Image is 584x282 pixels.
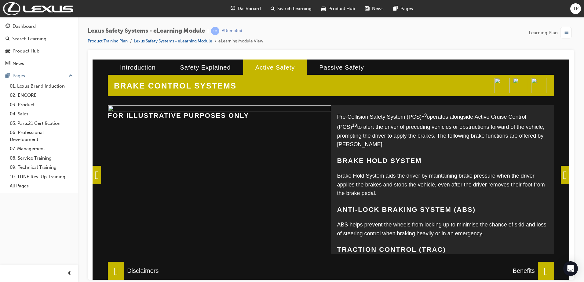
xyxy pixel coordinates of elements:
a: 03. Product [7,100,75,110]
span: Search Learning [277,5,312,12]
sup: 19 [329,53,334,58]
span: pages-icon [393,5,398,13]
a: Product Training Plan [88,38,128,44]
div: Product Hub [13,48,39,55]
a: Lexus Safety Systems - eLearning Module [134,38,212,44]
span: News [372,5,384,12]
a: 07. Management [7,144,75,154]
span: car-icon [5,49,10,54]
span: TP [573,5,579,12]
a: 02. ENCORE [7,91,75,100]
span: Dashboard [238,5,261,12]
a: 08. Service Training [7,154,75,163]
a: Product Hub [2,45,75,57]
h3: Brake Hold System [245,97,456,106]
h3: Traction Control (TRAC) [245,186,456,195]
a: search-iconSearch Learning [266,2,316,15]
span: up-icon [69,72,73,80]
div: Dashboard [13,23,36,30]
a: guage-iconDashboard [226,2,266,15]
h2: BRAKE CONTROL SYSTEMS [15,15,150,38]
span: list-icon [564,29,568,37]
span: Lexus Safety Systems - eLearning Module [88,27,205,34]
span: car-icon [321,5,326,13]
h3: For illustrative purposes only [15,52,239,61]
div: Attempted [222,28,242,34]
a: News [2,58,75,69]
p: Brake Hold System aids the driver by maintaining brake pressure when the driver applies the brake... [245,112,456,138]
a: news-iconNews [360,2,389,15]
button: Pages [2,70,75,81]
a: pages-iconPages [389,2,418,15]
a: 10. TUNE Rev-Up Training [7,172,75,182]
div: Disclaimers [31,206,69,216]
p: Pre-Collision Safety System (PCS) operates alongside Active Cruise Control (PCS) to alert the dri... [245,52,456,89]
a: Dashboard [2,21,75,32]
div: News [13,60,24,67]
a: 06. Professional Development [7,128,75,144]
a: Search Learning [2,33,75,45]
button: Learning Plan [529,27,574,38]
a: 01. Lexus Brand Induction [7,81,75,91]
a: 05. Parts21 Certification [7,119,75,128]
img: Trak [3,2,73,15]
span: news-icon [5,61,10,67]
span: search-icon [5,36,10,42]
img: performance.png [420,18,436,34]
span: Learning Plan [529,29,558,36]
span: pages-icon [5,73,10,79]
h3: Anti-Lock Braking System (ABS) [245,146,456,155]
span: news-icon [365,5,370,13]
span: learningRecordVerb_ATTEMPT-icon [211,27,219,35]
span: guage-icon [231,5,235,13]
a: All Pages [7,181,75,191]
div: Search Learning [12,35,46,42]
a: 09. Technical Training [7,163,75,172]
img: activesafety.png [439,18,454,34]
p: ABS helps prevent the wheels from locking up to minimise the chance of skid and loss of steering ... [245,161,456,179]
span: guage-icon [5,24,10,29]
span: Pages [400,5,413,12]
span: search-icon [271,5,275,13]
button: TP [570,3,581,14]
button: DashboardSearch LearningProduct HubNews [2,20,75,70]
li: eLearning Module View [218,38,263,45]
a: car-iconProduct Hub [316,2,360,15]
span: Product Hub [328,5,355,12]
a: 04. Sales [7,109,75,119]
span: prev-icon [67,270,72,277]
img: convenience.png [402,18,417,34]
sup: 19 [260,63,265,68]
div: Open Intercom Messenger [563,261,578,276]
div: Pages [13,72,25,79]
div: Benefits [417,206,445,216]
span: | [207,27,209,34]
